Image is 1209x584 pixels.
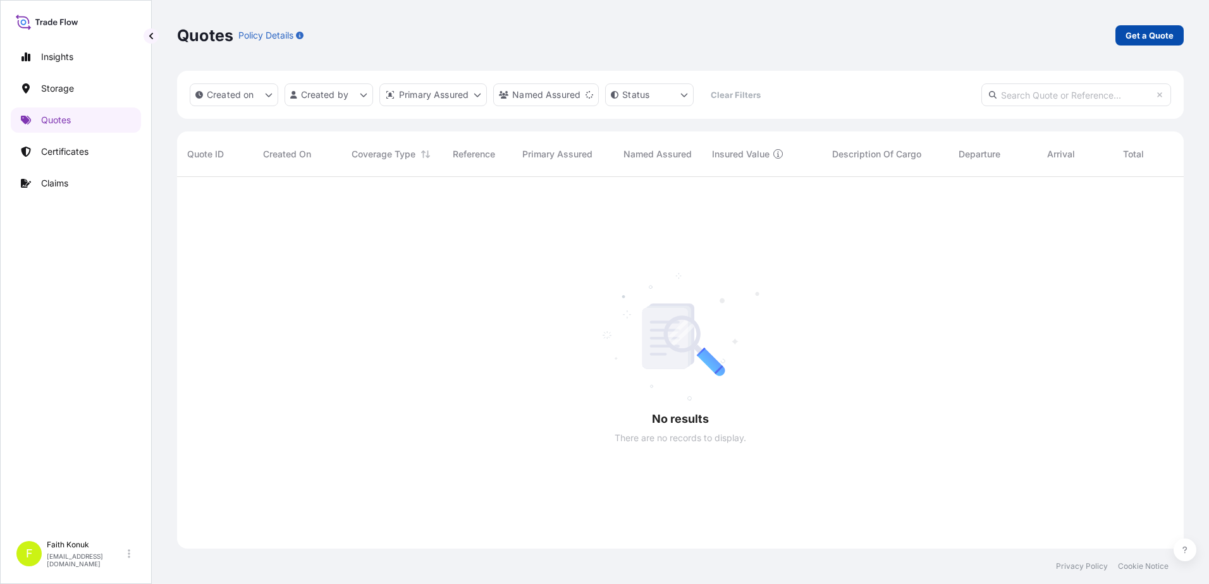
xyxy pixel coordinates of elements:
a: Insights [11,44,141,70]
a: Certificates [11,139,141,164]
span: Reference [453,148,495,161]
p: Clear Filters [711,88,761,101]
span: Created On [263,148,311,161]
span: Coverage Type [352,148,415,161]
button: Sort [418,147,433,162]
button: createdBy Filter options [285,83,373,106]
span: Insured Value [712,148,770,161]
a: Storage [11,76,141,101]
p: Claims [41,177,68,190]
p: Quotes [41,114,71,126]
span: Arrival [1047,148,1075,161]
p: [EMAIL_ADDRESS][DOMAIN_NAME] [47,552,125,568]
span: Description Of Cargo [832,148,921,161]
p: Quotes [177,25,233,46]
p: Status [622,88,649,101]
button: cargoOwner Filter options [493,83,599,106]
p: Policy Details [238,29,293,42]
a: Cookie Notice [1118,561,1169,571]
p: Insights [41,51,73,63]
input: Search Quote or Reference... [981,83,1171,106]
p: Primary Assured [399,88,469,101]
span: Departure [959,148,1000,161]
span: Total [1123,148,1144,161]
span: Primary Assured [522,148,592,161]
button: certificateStatus Filter options [605,83,694,106]
span: Named Assured [623,148,692,161]
button: distributor Filter options [379,83,487,106]
p: Get a Quote [1126,29,1174,42]
a: Claims [11,171,141,196]
a: Quotes [11,107,141,133]
a: Privacy Policy [1056,561,1108,571]
p: Created on [207,88,254,101]
a: Get a Quote [1115,25,1184,46]
span: Quote ID [187,148,224,161]
p: Faith Konuk [47,540,125,550]
button: Clear Filters [700,85,771,105]
span: F [26,547,33,560]
button: createdOn Filter options [190,83,278,106]
p: Certificates [41,145,89,158]
p: Created by [301,88,349,101]
p: Storage [41,82,74,95]
p: Named Assured [512,88,580,101]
